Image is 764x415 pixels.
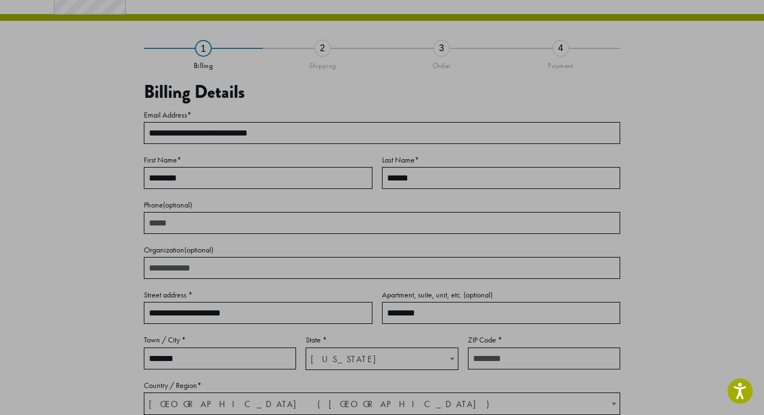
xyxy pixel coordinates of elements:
label: Last Name [382,153,620,167]
label: Organization [144,243,620,257]
span: (optional) [184,245,213,255]
span: State [306,348,458,370]
h3: Billing Details [144,82,620,103]
div: 3 [433,40,450,57]
label: First Name [144,153,372,167]
label: Town / City [144,333,296,347]
div: Billing [144,57,263,70]
label: ZIP Code [468,333,620,347]
label: State [306,333,458,347]
span: Country / Region [144,393,620,415]
label: Email Address [144,108,620,122]
div: Payment [501,57,620,70]
label: Street address [144,288,372,302]
span: Florida [306,348,457,370]
span: (optional) [163,200,192,210]
div: 2 [314,40,331,57]
div: 1 [195,40,212,57]
span: (optional) [463,290,493,300]
label: Apartment, suite, unit, etc. [382,288,620,302]
div: Shipping [263,57,382,70]
span: United States (US) [144,393,620,415]
div: 4 [552,40,569,57]
div: Order [382,57,501,70]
